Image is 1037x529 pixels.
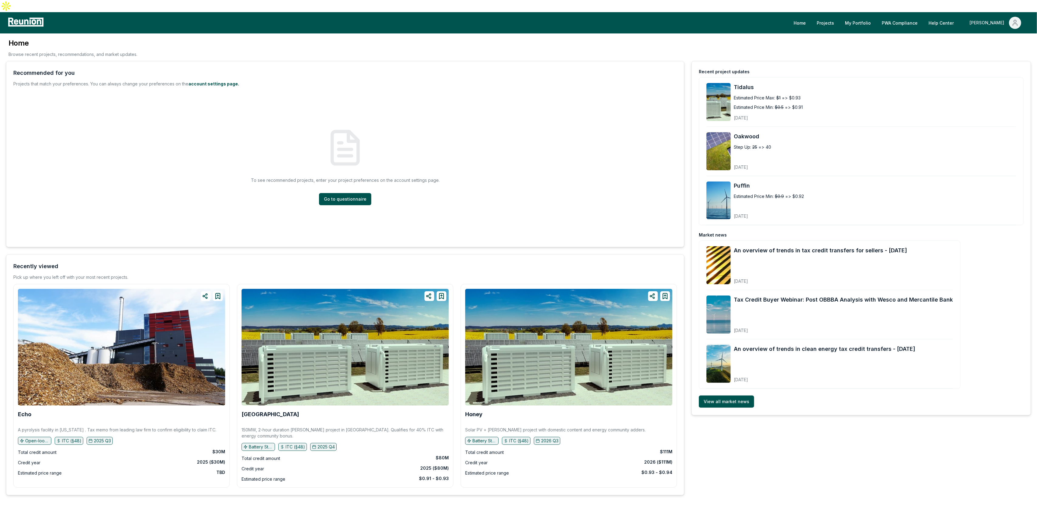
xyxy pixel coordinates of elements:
p: Battery Storage, Solar (Utility) [472,438,497,444]
div: Recently viewed [13,262,58,271]
div: Pick up where you left off with your most recent projects. [13,274,128,280]
img: Puffin [706,182,731,220]
p: 2025 Q4 [318,444,335,450]
span: Projects that match your preferences. You can always change your preferences on the [13,81,188,86]
p: 2025 Q3 [94,438,111,444]
p: Browse recent projects, recommendations, and market updates. [9,51,137,57]
a: account settings page. [188,81,239,86]
div: Estimated Price Min: [734,104,774,110]
img: An overview of trends in clean energy tax credit transfers - August 2025 [706,345,731,383]
div: TBD [216,469,225,475]
div: Credit year [242,465,264,472]
a: My Portfolio [840,17,876,29]
div: Step Up: [734,144,751,150]
div: Total credit amount [18,449,57,456]
div: Total credit amount [465,449,504,456]
a: Tidalus [734,83,1016,92]
p: ITC (§48) [62,438,81,444]
div: [PERSON_NAME] [970,17,1007,29]
div: Credit year [465,459,488,466]
span: => $0.91 [785,104,803,110]
button: Open-loop Biomass [18,437,51,445]
div: $0.91 - $0.93 [419,475,449,482]
div: [DATE] [734,323,953,334]
button: [PERSON_NAME] [965,17,1026,29]
h3: Home [9,38,137,48]
a: An overview of trends in clean energy tax credit transfers - [DATE] [734,345,915,353]
img: An overview of trends in tax credit transfers for sellers - September 2025 [706,246,731,284]
div: $30M [212,449,225,455]
button: Battery Storage, Solar (Utility) [465,437,499,445]
span: => Seller is open to indications of interest and negotiable on price. Seller can take payment as ... [843,113,919,120]
p: Open-loop Biomass [25,438,50,444]
p: 2026 Q3 [541,438,558,444]
p: Battery Storage [249,444,273,450]
div: Total credit amount [242,455,280,462]
img: Tax Credit Buyer Webinar: Post OBBBA Analysis with Wesco and Mercantile Bank [706,296,731,334]
span: => 40 [758,144,771,150]
a: An overview of trends in tax credit transfers for sellers - [DATE] [734,246,907,255]
span: => $0.92 [785,193,804,199]
a: [GEOGRAPHIC_DATA] [242,411,299,417]
div: 2026 ($111M) [644,459,672,465]
nav: Main [789,17,1031,29]
span: $1 [776,95,781,101]
span: => $0.93 [782,95,801,101]
button: 2025 Q4 [310,443,337,451]
a: Home [789,17,811,29]
a: View all market news [699,396,754,408]
div: Estimated Price Min: [734,193,774,199]
div: $0.93 - $0.94 [641,469,672,475]
p: 150MW, 2-hour duration [PERSON_NAME] project in [GEOGRAPHIC_DATA]. Qualifies for 40% ITC with ene... [242,427,449,439]
div: 2025 ($30M) [197,459,225,465]
img: Honey [465,289,672,406]
img: Oakwood [706,132,731,170]
div: $80M [436,455,449,461]
span: $0.5 [775,104,784,110]
div: Estimated Price Max: [734,95,775,101]
div: Estimated price range [465,469,509,477]
a: PWA Compliance [877,17,922,29]
div: 2025 ($80M) [420,465,449,471]
a: Puffin [734,182,1016,190]
img: Tidalus [706,83,731,121]
div: [DATE] [734,160,833,170]
a: Help Center [924,17,959,29]
div: [DATE] [734,110,833,121]
div: [DATE] [734,372,915,383]
a: Tax Credit Buyer Webinar: Post OBBBA Analysis with Wesco and Mercantile Bank [734,296,953,304]
p: ITC (§48) [509,438,529,444]
b: Honey [465,411,482,417]
div: [DATE] [734,274,907,284]
button: 2026 Q3 [534,437,560,445]
div: Estimated price range [18,469,62,477]
p: Solar PV + [PERSON_NAME] project with domestic content and energy community adders. [465,427,646,433]
a: Echo [18,411,31,417]
div: Market news [699,232,727,238]
img: Echo [18,289,225,406]
button: Battery Storage [242,443,275,451]
div: [DATE] [734,209,833,219]
p: To see recommended projects, enter your project preferences on the account settings page. [251,177,440,183]
a: Go to questionnaire [319,193,371,205]
div: Recommended for you [13,69,75,77]
a: Oakwood [734,132,1016,141]
p: ITC (§48) [286,444,305,450]
img: Rocky Ridge [242,289,449,406]
span: 25 [752,144,757,150]
div: Recent project updates [699,69,750,75]
span: $0.9 [775,193,784,199]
